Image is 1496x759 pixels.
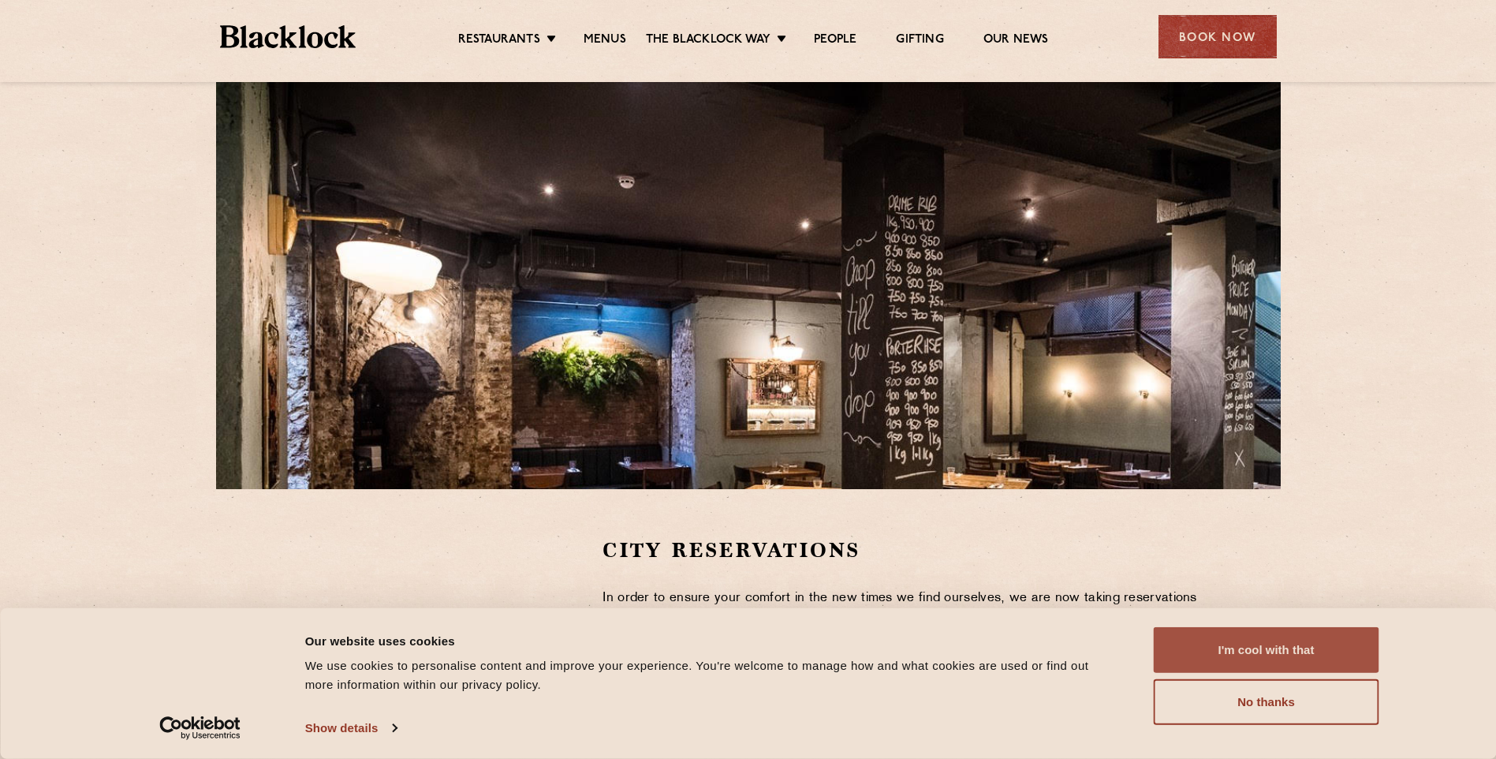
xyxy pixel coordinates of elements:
div: We use cookies to personalise content and improve your experience. You're welcome to manage how a... [305,656,1118,694]
div: Our website uses cookies [305,631,1118,650]
div: Book Now [1158,15,1277,58]
a: Usercentrics Cookiebot - opens in a new window [131,716,269,740]
a: Restaurants [458,32,540,50]
h2: City Reservations [603,537,1207,564]
a: Gifting [896,32,943,50]
a: Show details [305,716,397,740]
button: No thanks [1154,679,1379,725]
a: Menus [584,32,626,50]
a: People [814,32,856,50]
button: I'm cool with that [1154,627,1379,673]
img: BL_Textured_Logo-footer-cropped.svg [220,25,356,48]
a: The Blacklock Way [646,32,770,50]
a: Our News [983,32,1049,50]
p: In order to ensure your comfort in the new times we find ourselves, we are now taking reservation... [603,588,1207,630]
